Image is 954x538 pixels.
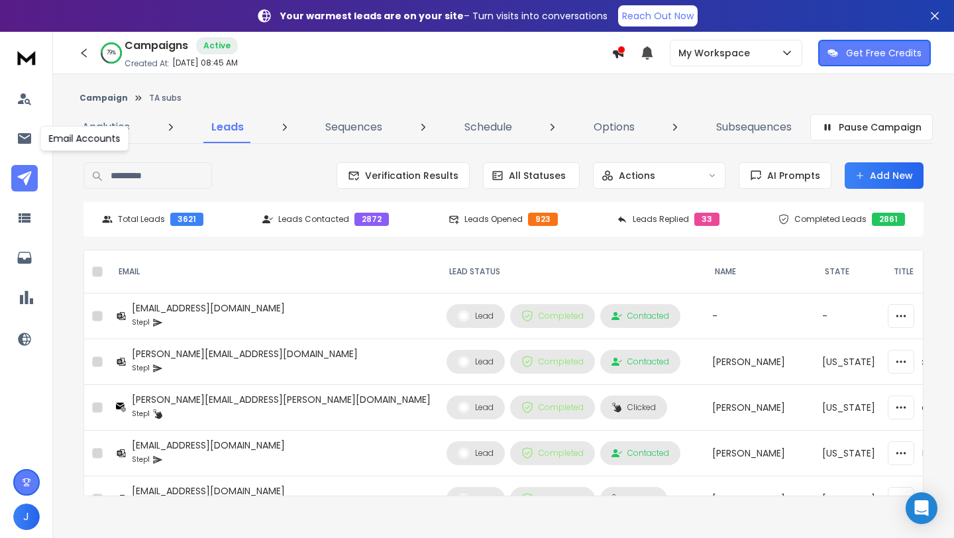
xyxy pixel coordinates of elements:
[586,111,643,143] a: Options
[521,356,584,368] div: Completed
[521,493,584,505] div: Completed
[594,119,635,135] p: Options
[74,111,138,143] a: Analytics
[464,119,512,135] p: Schedule
[79,93,128,103] button: Campaign
[149,93,182,103] p: TA subs
[521,402,584,413] div: Completed
[360,169,458,182] span: Verification Results
[108,250,439,294] th: EMAIL
[633,214,689,225] p: Leads Replied
[611,494,656,504] div: Clicked
[458,447,494,459] div: Lead
[211,119,244,135] p: Leads
[814,250,883,294] th: State
[132,301,285,315] div: [EMAIL_ADDRESS][DOMAIN_NAME]
[814,294,883,339] td: -
[611,402,656,413] div: Clicked
[739,162,831,189] button: AI Prompts
[509,169,566,182] p: All Statuses
[618,5,698,27] a: Reach Out Now
[521,310,584,322] div: Completed
[716,119,792,135] p: Subsequences
[458,310,494,322] div: Lead
[528,213,558,226] div: 923
[170,213,203,226] div: 3621
[132,407,150,421] p: Step 1
[107,49,116,57] p: 79 %
[82,119,130,135] p: Analytics
[40,126,129,151] div: Email Accounts
[125,58,170,69] p: Created At:
[814,476,883,522] td: [US_STATE]
[458,356,494,368] div: Lead
[708,111,800,143] a: Subsequences
[611,311,669,321] div: Contacted
[794,214,867,225] p: Completed Leads
[280,9,608,23] p: – Turn visits into conversations
[132,439,285,452] div: [EMAIL_ADDRESS][DOMAIN_NAME]
[278,214,349,225] p: Leads Contacted
[846,46,922,60] p: Get Free Credits
[814,385,883,431] td: [US_STATE]
[464,214,523,225] p: Leads Opened
[810,114,933,140] button: Pause Campaign
[619,169,655,182] p: Actions
[611,448,669,458] div: Contacted
[818,40,931,66] button: Get Free Credits
[132,393,431,406] div: [PERSON_NAME][EMAIL_ADDRESS][PERSON_NAME][DOMAIN_NAME]
[13,504,40,530] button: J
[132,347,358,360] div: [PERSON_NAME][EMAIL_ADDRESS][DOMAIN_NAME]
[172,58,238,68] p: [DATE] 08:45 AM
[458,402,494,413] div: Lead
[337,162,470,189] button: Verification Results
[196,37,238,54] div: Active
[704,476,814,522] td: [PERSON_NAME]
[132,453,150,466] p: Step 1
[906,492,937,524] div: Open Intercom Messenger
[456,111,520,143] a: Schedule
[521,447,584,459] div: Completed
[13,45,40,70] img: logo
[704,294,814,339] td: -
[125,38,188,54] h1: Campaigns
[280,9,464,23] strong: Your warmest leads are on your site
[762,169,820,182] span: AI Prompts
[704,339,814,385] td: [PERSON_NAME]
[814,431,883,476] td: [US_STATE]
[458,493,494,505] div: Lead
[118,214,165,225] p: Total Leads
[317,111,390,143] a: Sequences
[622,9,694,23] p: Reach Out Now
[704,385,814,431] td: [PERSON_NAME]
[678,46,755,60] p: My Workspace
[325,119,382,135] p: Sequences
[439,250,704,294] th: LEAD STATUS
[704,431,814,476] td: [PERSON_NAME]
[872,213,905,226] div: 2861
[132,316,150,329] p: Step 1
[203,111,252,143] a: Leads
[704,250,814,294] th: NAME
[814,339,883,385] td: [US_STATE]
[611,356,669,367] div: Contacted
[354,213,389,226] div: 2872
[694,213,719,226] div: 33
[132,484,285,498] div: [EMAIL_ADDRESS][DOMAIN_NAME]
[845,162,924,189] button: Add New
[132,362,150,375] p: Step 1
